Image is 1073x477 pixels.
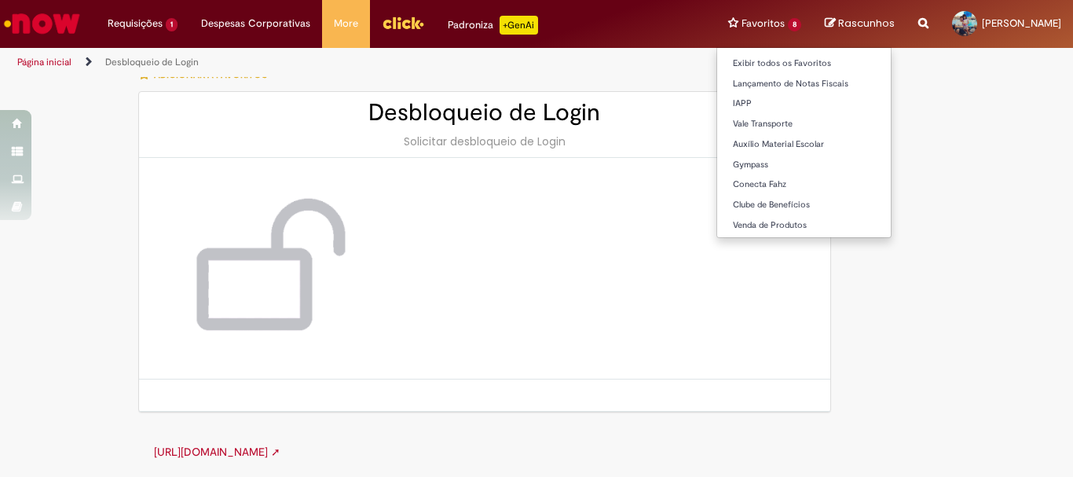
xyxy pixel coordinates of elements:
span: Adicionar a Favoritos [154,68,267,81]
span: Favoritos [742,16,785,31]
a: Exibir todos os Favoritos [717,55,891,72]
p: +GenAi [500,16,538,35]
img: click_logo_yellow_360x200.png [382,11,424,35]
ul: Trilhas de página [12,48,704,77]
a: Auxílio Material Escolar [717,136,891,153]
a: Conecta Fahz [717,176,891,193]
img: Desbloqueio de Login [170,189,359,347]
span: [PERSON_NAME] [982,17,1061,30]
a: Vale Transporte [717,116,891,133]
div: Padroniza [448,16,538,35]
span: Requisições [108,16,163,31]
ul: Favoritos [716,47,892,238]
div: Solicitar desbloqueio de Login [155,134,815,149]
a: Clube de Benefícios [717,196,891,214]
a: Lançamento de Notas Fiscais [717,75,891,93]
a: [URL][DOMAIN_NAME] ➚ [154,445,280,459]
a: IAPP [717,95,891,112]
span: 1 [166,18,178,31]
span: 8 [788,18,801,31]
span: Despesas Corporativas [201,16,310,31]
a: Venda de Produtos [717,217,891,234]
a: Rascunhos [825,17,895,31]
img: ServiceNow [2,8,82,39]
span: Rascunhos [838,16,895,31]
a: Página inicial [17,56,71,68]
h2: Desbloqueio de Login [155,100,815,126]
a: Gympass [717,156,891,174]
a: Desbloqueio de Login [105,56,199,68]
span: More [334,16,358,31]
